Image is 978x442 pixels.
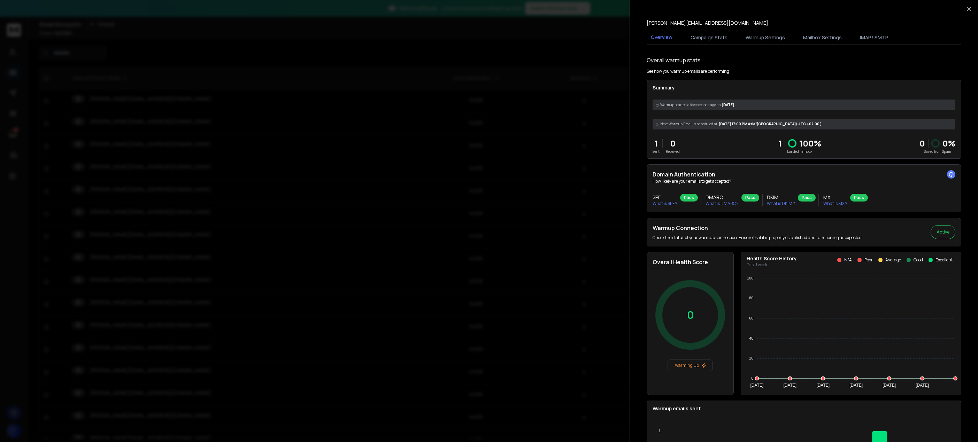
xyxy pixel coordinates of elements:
p: Poor [864,257,873,263]
button: Mailbox Settings [799,30,846,45]
p: What is SPF ? [653,201,677,206]
p: What is MX ? [823,201,847,206]
p: 1 [778,138,782,149]
tspan: [DATE] [916,383,929,388]
div: Pass [741,194,759,202]
h3: DKIM [767,194,795,201]
tspan: 60 [749,316,753,320]
p: Check the status of your warmup connection. Ensure that it is properly established and functionin... [653,235,863,240]
tspan: 100 [747,276,753,280]
button: Overview [647,30,677,46]
h3: DMARC [706,194,739,201]
tspan: 40 [749,336,753,340]
p: Landed in Inbox [778,149,821,154]
p: 0 [666,138,680,149]
tspan: 1 [659,429,661,433]
h2: Domain Authentication [653,170,955,179]
p: Past 1 week [747,262,797,268]
tspan: 80 [749,296,753,300]
p: 0 % [942,138,955,149]
div: [DATE] 17:00 PM Asia/[GEOGRAPHIC_DATA] (UTC +07:00 ) [653,119,955,129]
h3: MX [823,194,847,201]
button: Campaign Stats [686,30,732,45]
p: Excellent [935,257,953,263]
p: 1 [653,138,660,149]
h2: Warmup Connection [653,224,863,232]
p: What is DMARC ? [706,201,739,206]
strong: 0 [919,137,925,149]
tspan: 0 [751,376,753,380]
p: Sent [653,149,660,154]
tspan: [DATE] [883,383,896,388]
p: Health Score History [747,255,797,262]
p: What is DKIM ? [767,201,795,206]
p: Average [885,257,901,263]
p: 0 [687,309,694,321]
tspan: 20 [749,356,753,360]
span: Warmup started a few seconds ago on [660,102,721,108]
button: IMAP/ SMTP [856,30,893,45]
p: Saved from Spam [919,149,955,154]
tspan: [DATE] [849,383,863,388]
p: N/A [844,257,852,263]
div: Pass [680,194,698,202]
h2: Overall Health Score [653,258,728,266]
tspan: [DATE] [783,383,796,388]
span: Next Warmup Email is scheduled at [660,121,717,127]
div: [DATE] [653,100,955,110]
p: Received [666,149,680,154]
p: Good [914,257,923,263]
p: [PERSON_NAME][EMAIL_ADDRESS][DOMAIN_NAME] [647,19,768,26]
button: Warmup Settings [741,30,789,45]
p: Warmup emails sent [653,405,955,412]
p: Summary [653,84,955,91]
p: 100 % [799,138,821,149]
h1: Overall warmup stats [647,56,701,64]
div: Pass [850,194,868,202]
p: See how you warmup emails are performing [647,69,729,74]
div: Pass [798,194,816,202]
h3: SPF [653,194,677,201]
p: Warming Up [671,363,710,368]
button: Active [931,225,955,239]
tspan: [DATE] [750,383,763,388]
tspan: [DATE] [816,383,830,388]
p: How likely are your emails to get accepted? [653,179,955,184]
